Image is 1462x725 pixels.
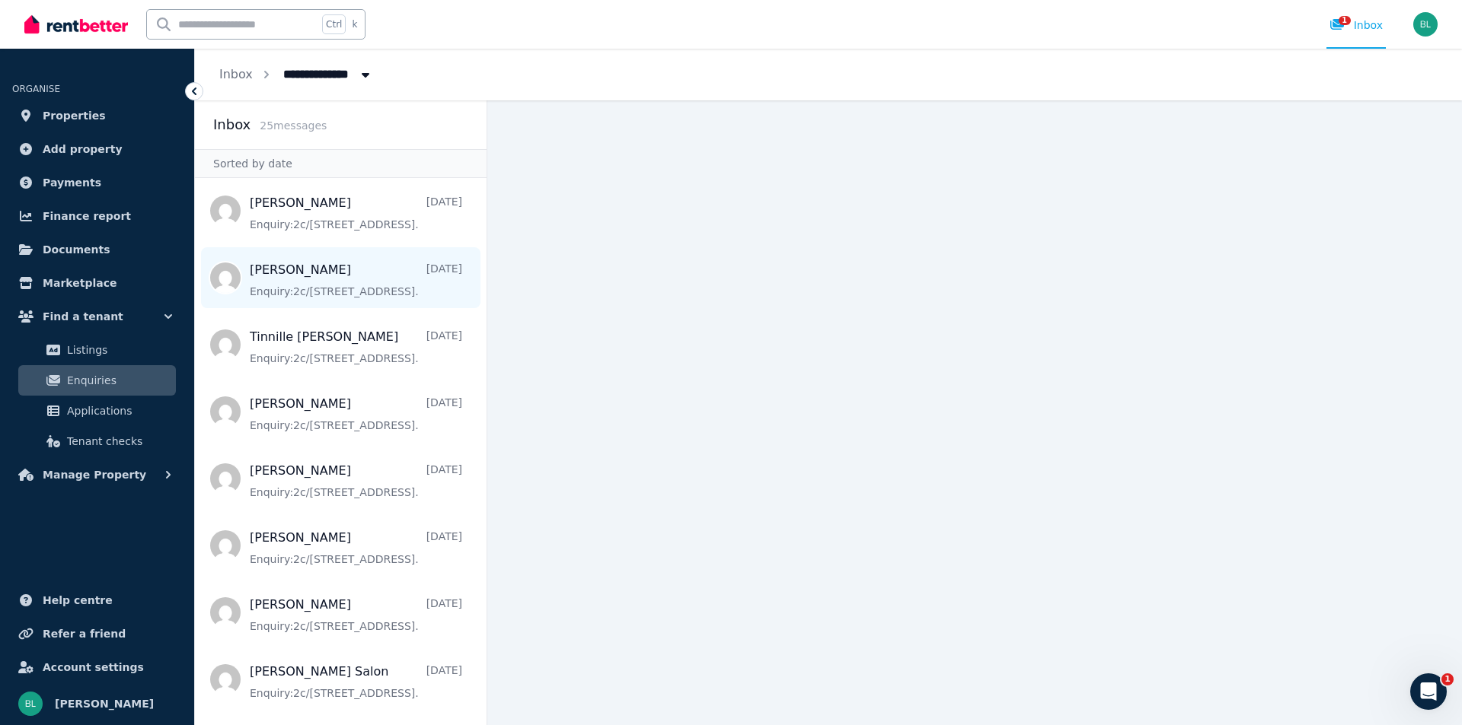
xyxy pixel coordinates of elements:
[12,618,182,649] a: Refer a friend
[1441,673,1454,685] span: 1
[12,167,182,198] a: Payments
[43,591,113,609] span: Help centre
[67,402,170,420] span: Applications
[250,328,462,366] a: Tinnille [PERSON_NAME][DATE]Enquiry:2c/[STREET_ADDRESS].
[67,371,170,390] span: Enquiries
[250,462,462,500] a: [PERSON_NAME][DATE]Enquiry:2c/[STREET_ADDRESS].
[1413,12,1438,37] img: Britt Lundgren
[250,261,462,299] a: [PERSON_NAME][DATE]Enquiry:2c/[STREET_ADDRESS].
[43,173,101,192] span: Payments
[12,100,182,131] a: Properties
[18,365,176,396] a: Enquiries
[12,652,182,682] a: Account settings
[12,268,182,298] a: Marketplace
[43,207,131,225] span: Finance report
[24,13,128,36] img: RentBetter
[250,663,462,701] a: [PERSON_NAME] Salon[DATE]Enquiry:2c/[STREET_ADDRESS].
[18,426,176,456] a: Tenant checks
[250,395,462,433] a: [PERSON_NAME][DATE]Enquiry:2c/[STREET_ADDRESS].
[18,396,176,426] a: Applications
[12,301,182,332] button: Find a tenant
[250,194,462,232] a: [PERSON_NAME][DATE]Enquiry:2c/[STREET_ADDRESS].
[67,341,170,359] span: Listings
[352,18,357,30] span: k
[12,84,60,94] span: ORGANISE
[219,67,253,81] a: Inbox
[43,107,106,125] span: Properties
[12,234,182,265] a: Documents
[195,49,397,100] nav: Breadcrumb
[322,14,346,34] span: Ctrl
[12,201,182,231] a: Finance report
[250,596,462,634] a: [PERSON_NAME][DATE]Enquiry:2c/[STREET_ADDRESS].
[18,335,176,365] a: Listings
[43,466,146,484] span: Manage Property
[1410,673,1447,710] iframe: Intercom live chat
[12,585,182,615] a: Help centre
[260,119,327,132] span: 25 message s
[43,240,110,259] span: Documents
[55,695,154,713] span: [PERSON_NAME]
[43,274,117,292] span: Marketplace
[1339,16,1351,25] span: 1
[250,529,462,567] a: [PERSON_NAME][DATE]Enquiry:2c/[STREET_ADDRESS].
[12,134,182,164] a: Add property
[12,459,182,490] button: Manage Property
[18,692,43,716] img: Britt Lundgren
[67,432,170,450] span: Tenant checks
[43,658,144,676] span: Account settings
[1330,17,1383,33] div: Inbox
[43,307,123,326] span: Find a tenant
[43,625,126,643] span: Refer a friend
[195,149,487,178] div: Sorted by date
[195,178,487,725] nav: Message list
[43,140,123,158] span: Add property
[213,114,251,135] h2: Inbox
